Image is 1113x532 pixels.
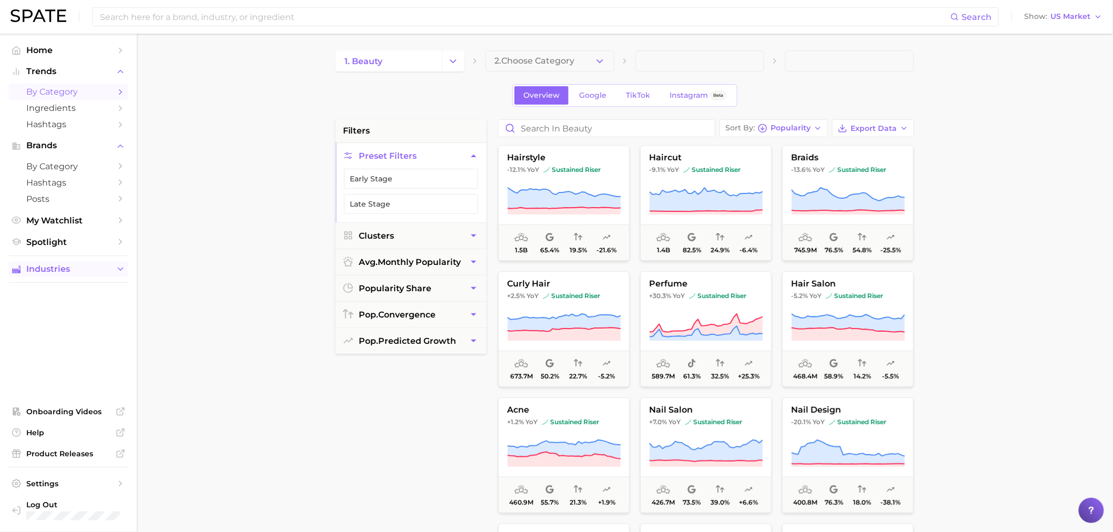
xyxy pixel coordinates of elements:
a: Ingredients [8,100,128,116]
span: YoY [673,292,685,300]
button: acne+1.2% YoYsustained risersustained riser460.9m55.7%21.3%+1.9% [498,397,630,513]
a: by Category [8,158,128,175]
span: Overview [523,91,560,100]
span: -5.2% [598,373,615,380]
span: YoY [669,418,681,426]
button: pop.convergence [336,302,487,328]
a: Hashtags [8,116,128,132]
span: Brands [26,141,110,150]
a: Posts [8,191,128,207]
abbr: average [359,257,378,267]
span: popularity share: Google [545,357,554,370]
span: popularity predicted growth: Very Likely [744,357,753,370]
button: Late Stage [344,194,478,214]
input: Search in beauty [499,120,715,137]
a: Log out. Currently logged in with e-mail isabelle.lent@loreal.com. [8,497,128,524]
span: sustained riser [829,166,886,174]
span: popularity share: Google [545,231,554,244]
span: braids [783,153,913,162]
span: popularity predicted growth: Very Unlikely [886,484,895,496]
span: YoY [813,166,825,174]
span: My Watchlist [26,216,110,226]
span: +1.2% [507,418,524,426]
button: perfume+30.3% YoYsustained risersustained riser589.7m61.3%32.5%+25.3% [640,271,772,387]
button: avg.monthly popularity [336,249,487,275]
img: sustained riser [829,419,835,425]
span: 82.5% [683,247,701,254]
span: monthly popularity [359,257,461,267]
span: 22.7% [569,373,587,380]
span: 2. Choose Category [494,56,574,66]
img: sustained riser [685,419,691,425]
span: sustained riser [683,166,741,174]
span: average monthly popularity: Very High Popularity [656,357,670,370]
span: sustained riser [826,292,883,300]
img: sustained riser [826,293,832,299]
button: Change Category [442,50,464,71]
a: Home [8,42,128,58]
span: sustained riser [829,418,886,426]
span: average monthly popularity: Very High Popularity [798,231,812,244]
a: Settings [8,476,128,492]
span: -6.4% [740,247,757,254]
span: popularity convergence: Very Low Convergence [858,484,866,496]
span: popularity predicted growth: Uncertain [602,357,611,370]
span: -38.1% [881,499,900,506]
span: 58.9% [824,373,843,380]
button: Preset Filters [336,143,487,169]
button: Industries [8,261,128,277]
a: Google [570,86,615,105]
button: pop.predicted growth [336,328,487,354]
span: popularity convergence: Low Convergence [574,357,582,370]
span: popularity predicted growth: Very Likely [744,484,753,496]
img: SPATE [11,9,66,22]
span: Posts [26,194,110,204]
span: popularity predicted growth: Uncertain [886,231,895,244]
span: 76.5% [825,247,843,254]
span: 24.9% [711,247,730,254]
abbr: popularity index [359,310,378,320]
button: Sort ByPopularity [720,119,828,137]
span: 1. beauty [345,56,382,66]
span: 589.7m [652,373,675,380]
span: YoY [527,292,539,300]
span: Ingredients [26,103,110,113]
span: YoY [810,292,822,300]
span: sustained riser [685,418,742,426]
span: +2.5% [507,292,525,300]
span: acne [499,405,629,415]
span: convergence [359,310,436,320]
span: popularity convergence: Low Convergence [716,357,724,370]
span: average monthly popularity: Very High Popularity [798,357,812,370]
span: -5.5% [882,373,899,380]
button: curly hair+2.5% YoYsustained risersustained riser673.7m50.2%22.7%-5.2% [498,271,630,387]
span: average monthly popularity: Very High Popularity [656,484,670,496]
a: Overview [514,86,569,105]
button: hairstyle-12.1% YoYsustained risersustained riser1.5b65.4%19.5%-21.6% [498,145,630,261]
span: hair salon [783,279,913,289]
span: nail design [783,405,913,415]
button: ShowUS Market [1022,10,1105,24]
a: Spotlight [8,234,128,250]
button: Export Data [832,119,914,137]
a: My Watchlist [8,212,128,229]
button: hair salon-5.2% YoYsustained risersustained riser468.4m58.9%14.2%-5.5% [782,271,914,387]
span: Search [962,12,992,22]
button: nail salon+7.0% YoYsustained risersustained riser426.7m73.5%39.0%+6.6% [640,397,772,513]
a: Product Releases [8,446,128,462]
span: by Category [26,161,110,171]
button: nail design-20.1% YoYsustained risersustained riser400.8m76.3%18.0%-38.1% [782,397,914,513]
span: nail salon [641,405,771,415]
button: Early Stage [344,169,478,189]
span: average monthly popularity: Very High Popularity [514,231,528,244]
img: sustained riser [689,293,695,299]
span: Onboarding Videos [26,407,110,416]
span: +25.3% [738,373,760,380]
span: popularity convergence: Medium Convergence [858,231,866,244]
span: Show [1025,14,1048,19]
span: Home [26,45,110,55]
span: average monthly popularity: Very High Popularity [798,484,812,496]
abbr: popularity index [359,336,378,346]
span: 1.4b [657,247,670,254]
span: Settings [26,479,110,488]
